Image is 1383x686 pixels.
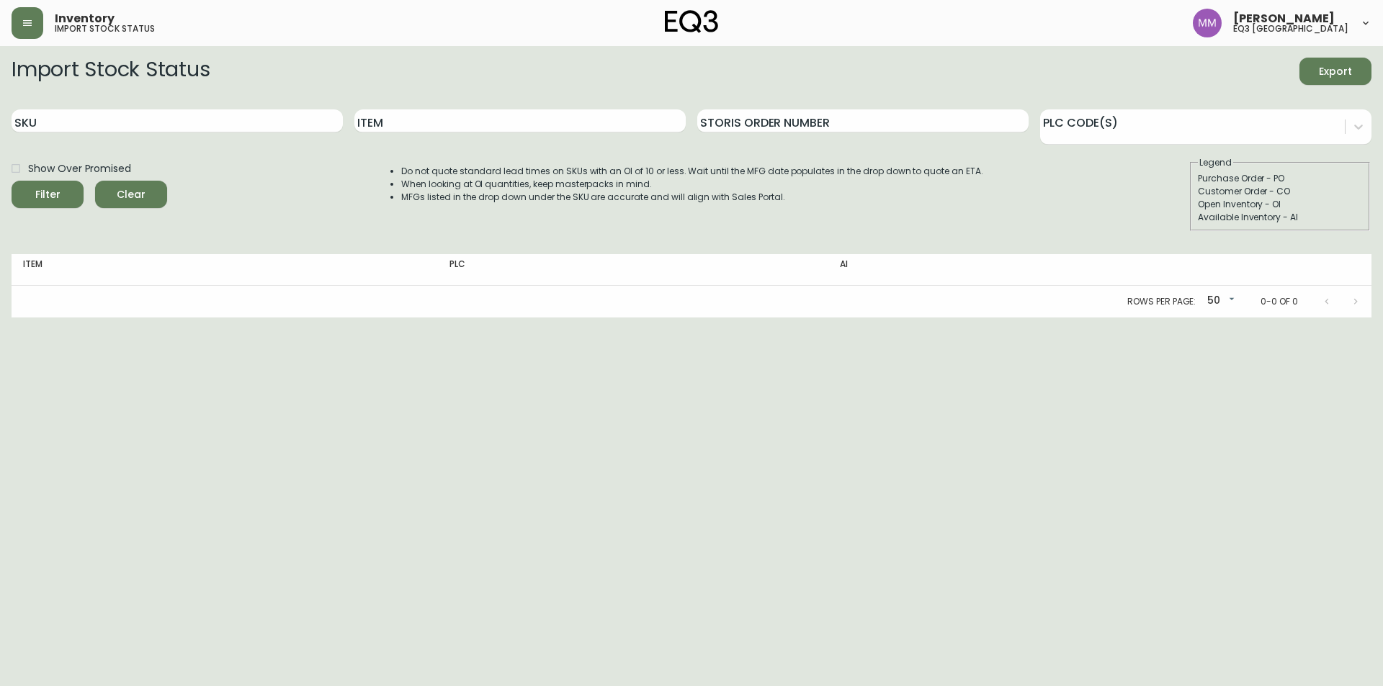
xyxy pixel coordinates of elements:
div: Open Inventory - OI [1198,198,1362,211]
legend: Legend [1198,156,1233,169]
h5: eq3 [GEOGRAPHIC_DATA] [1233,24,1348,33]
img: b124d21e3c5b19e4a2f2a57376a9c201 [1193,9,1222,37]
span: Inventory [55,13,115,24]
div: Purchase Order - PO [1198,172,1362,185]
th: Item [12,254,438,286]
li: MFGs listed in the drop down under the SKU are accurate and will align with Sales Portal. [401,191,983,204]
div: 50 [1201,289,1237,313]
button: Clear [95,181,167,208]
h5: import stock status [55,24,155,33]
th: PLC [438,254,828,286]
p: Rows per page: [1127,295,1196,308]
button: Export [1299,58,1371,85]
span: Clear [107,186,156,204]
h2: Import Stock Status [12,58,210,85]
img: logo [665,10,718,33]
li: Do not quote standard lead times on SKUs with an OI of 10 or less. Wait until the MFG date popula... [401,165,983,178]
th: AI [828,254,1140,286]
div: Customer Order - CO [1198,185,1362,198]
span: [PERSON_NAME] [1233,13,1335,24]
span: Show Over Promised [28,161,131,176]
li: When looking at OI quantities, keep masterpacks in mind. [401,178,983,191]
button: Filter [12,181,84,208]
div: Available Inventory - AI [1198,211,1362,224]
p: 0-0 of 0 [1261,295,1298,308]
span: Export [1311,63,1360,81]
